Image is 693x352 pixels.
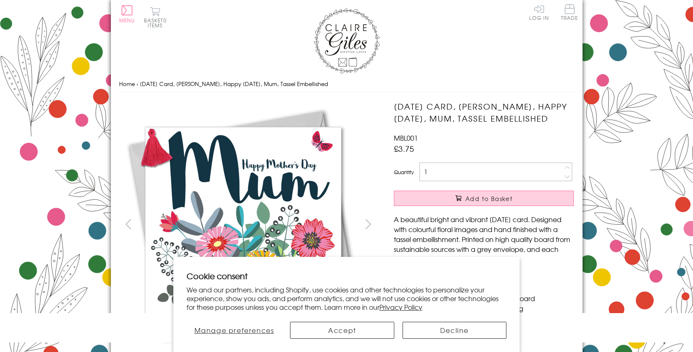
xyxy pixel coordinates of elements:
button: Menu [119,5,135,23]
span: Trade [561,4,578,20]
span: [DATE] Card, [PERSON_NAME], Happy [DATE], Mum, Tassel Embellished [140,80,328,88]
a: Log In [529,4,549,20]
button: Manage preferences [187,322,282,339]
span: Add to Basket [465,194,513,203]
p: We and our partners, including Shopify, use cookies and other technologies to personalize your ex... [187,285,507,311]
span: Manage preferences [194,325,274,335]
span: Menu [119,17,135,24]
button: Accept [290,322,394,339]
img: Claire Giles Greetings Cards [314,8,380,74]
span: 0 items [148,17,167,29]
nav: breadcrumbs [119,76,574,93]
button: next [359,215,377,233]
a: Trade [561,4,578,22]
button: Basket0 items [144,7,167,28]
label: Quantity [394,168,414,176]
img: Mother's Day Card, Bouquet, Happy Mother's Day, Mum, Tassel Embellished [377,101,626,349]
a: Home [119,80,135,88]
span: MBL001 [394,133,418,143]
span: £3.75 [394,143,414,154]
h1: [DATE] Card, [PERSON_NAME], Happy [DATE], Mum, Tassel Embellished [394,101,574,125]
h2: Cookie consent [187,270,507,282]
a: Privacy Policy [379,302,422,312]
p: A beautiful bright and vibrant [DATE] card. Designed with colourful floral images and hand finish... [394,214,574,264]
button: prev [119,215,138,233]
img: Mother's Day Card, Bouquet, Happy Mother's Day, Mum, Tassel Embellished [119,101,367,349]
button: Decline [403,322,507,339]
span: › [137,80,138,88]
button: Add to Basket [394,191,574,206]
